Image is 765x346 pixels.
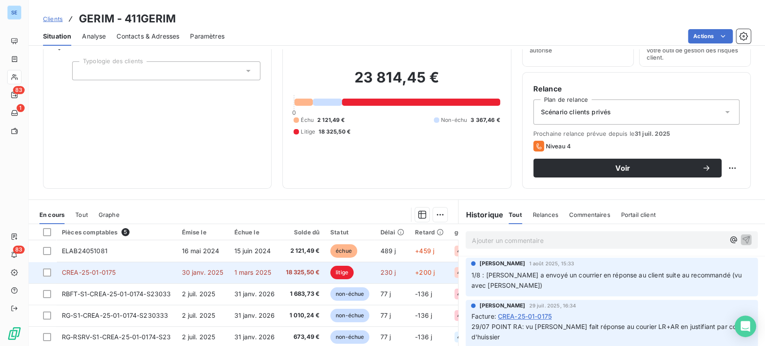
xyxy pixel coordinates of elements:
span: Contacts & Adresses [117,32,179,41]
span: Paramètres [190,32,225,41]
span: Voir [544,164,702,172]
span: 15 juin 2024 [234,247,271,255]
span: 41100003 [457,270,480,275]
span: 1 683,73 € [285,290,320,298]
div: Statut [330,229,369,236]
span: Échu [301,116,314,124]
span: Non-échu [441,116,467,124]
span: non-échue [330,287,369,301]
span: Graphe [99,211,120,218]
span: 41170023 [457,313,480,318]
span: ELAB24051081 [62,247,108,255]
span: 77 j [380,290,391,298]
span: 29 juil. 2025, 16:34 [529,303,576,308]
span: non-échue [330,330,369,344]
span: RBFT-S1-CREA-25-01-0174-S23033 [62,290,171,298]
span: 1 mars 2025 [234,268,271,276]
span: 1 août 2025, 15:33 [529,261,574,266]
div: Émise le [182,229,224,236]
span: RG-S1-CREA-25-01-0174-S230333 [62,311,168,319]
span: RG-RSRV-S1-CREA-25-01-0174-S23 [62,333,171,341]
span: 18 325,50 € [319,128,350,136]
span: 41170003 [457,334,480,340]
div: Délai [380,229,404,236]
span: 2 121,49 € [317,116,345,124]
span: Portail client [621,211,656,218]
span: 31 janv. 2026 [234,311,275,319]
span: +459 j [415,247,434,255]
span: 3 367,46 € [471,116,500,124]
span: 673,49 € [285,333,320,342]
span: Scénario clients privés [541,108,611,117]
span: 0 [292,109,296,116]
span: Niveau 4 [546,143,571,150]
span: CREA-25-01-0175 [498,311,552,321]
span: 16 mai 2024 [182,247,220,255]
span: Tout [509,211,522,218]
span: 31 janv. 2026 [234,333,275,341]
span: Litige [301,128,315,136]
span: 83 [13,246,25,254]
span: Commentaires [569,211,610,218]
span: Surveiller ce client en intégrant votre outil de gestion des risques client. [647,39,743,61]
div: Échue le [234,229,275,236]
a: Clients [43,14,63,23]
div: Open Intercom Messenger [735,316,756,337]
span: Tout [75,211,88,218]
span: 41100003 [457,248,480,254]
button: Voir [533,159,722,177]
button: Actions [688,29,733,43]
span: 5 [121,228,130,236]
span: -136 j [415,333,432,341]
span: 29/07 POINT RA: vu [PERSON_NAME] fait réponse au courier LR+AR en justifiant par constat d'huissier [471,323,753,341]
span: [PERSON_NAME] [479,259,525,268]
input: Ajouter une valeur [80,67,87,75]
span: Facture : [471,311,496,321]
span: Prochaine relance prévue depuis le [533,130,739,137]
span: Analyse [82,32,106,41]
span: 230 j [380,268,396,276]
span: 31 janv. 2026 [234,290,275,298]
span: échue [330,244,357,258]
span: 1 [17,104,25,112]
span: 41170023 [457,291,480,297]
span: 83 [13,86,25,94]
h6: Relance [533,83,739,94]
span: CREA-25-01-0175 [62,268,116,276]
span: -136 j [415,311,432,319]
span: 77 j [380,333,391,341]
span: 18 325,50 € [285,268,320,277]
span: litige [330,266,354,279]
span: -136 j [415,290,432,298]
span: 31 juil. 2025 [635,130,670,137]
span: 77 j [380,311,391,319]
h3: GERIM - 411GERIM [79,11,176,27]
span: 1/8 : [PERSON_NAME] a envoyé un courrier en réponse au client suite au recommandé (vu avec [PERSO... [471,271,743,289]
span: 1 010,24 € [285,311,320,320]
div: Solde dû [285,229,320,236]
span: non-échue [330,309,369,322]
span: En cours [39,211,65,218]
span: Relances [533,211,558,218]
span: 30 janv. 2025 [182,268,224,276]
span: Clients [43,15,63,22]
h2: 23 814,45 € [294,69,500,95]
span: 2 121,49 € [285,247,320,255]
h6: Historique [458,209,503,220]
span: 2 juil. 2025 [182,290,216,298]
span: +200 j [415,268,435,276]
div: generalAccountId [454,229,507,236]
span: 489 j [380,247,396,255]
div: Retard [415,229,444,236]
div: SE [7,5,22,20]
span: Situation [43,32,71,41]
span: 2 juil. 2025 [182,311,216,319]
span: [PERSON_NAME] [479,302,525,310]
span: 2 juil. 2025 [182,333,216,341]
img: Logo LeanPay [7,326,22,341]
div: Pièces comptables [62,228,171,236]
